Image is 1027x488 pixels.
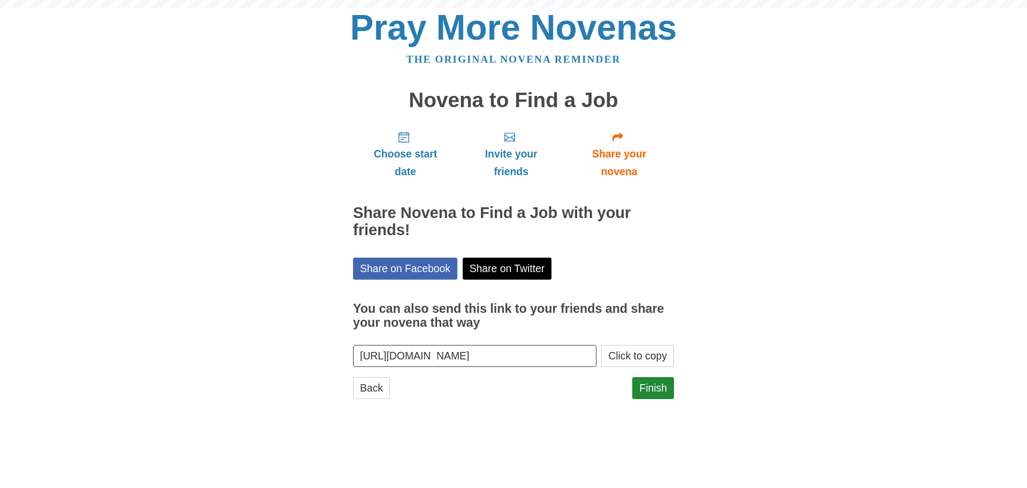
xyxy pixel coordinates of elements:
[353,258,457,280] a: Share on Facebook
[364,145,447,181] span: Choose start date
[353,89,674,112] h1: Novena to Find a Job
[575,145,663,181] span: Share your novena
[353,377,390,399] a: Back
[350,7,677,47] a: Pray More Novenas
[407,54,621,65] a: The original novena reminder
[469,145,554,181] span: Invite your friends
[601,345,674,367] button: Click to copy
[632,377,674,399] a: Finish
[353,122,458,186] a: Choose start date
[564,122,674,186] a: Share your novena
[458,122,564,186] a: Invite your friends
[353,302,674,329] h3: You can also send this link to your friends and share your novena that way
[463,258,552,280] a: Share on Twitter
[353,205,674,239] h2: Share Novena to Find a Job with your friends!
